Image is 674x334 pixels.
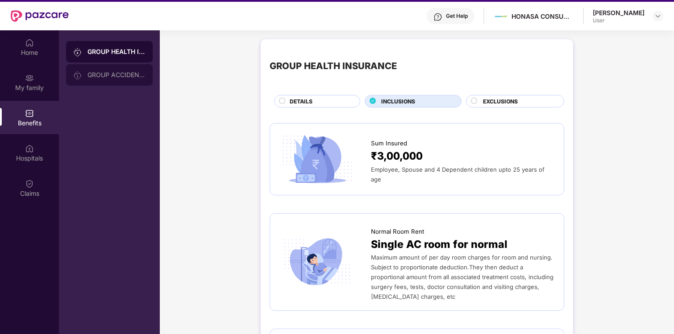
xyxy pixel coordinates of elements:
[25,74,34,82] img: svg+xml;base64,PHN2ZyB3aWR0aD0iMjAiIGhlaWdodD0iMjAiIHZpZXdCb3g9IjAgMCAyMCAyMCIgZmlsbD0ibm9uZSIgeG...
[25,144,34,153] img: svg+xml;base64,PHN2ZyBpZD0iSG9zcGl0YWxzIiB4bWxucz0iaHR0cDovL3d3dy53My5vcmcvMjAwMC9zdmciIHdpZHRoPS...
[654,12,662,20] img: svg+xml;base64,PHN2ZyBpZD0iRHJvcGRvd24tMzJ4MzIiIHhtbG5zPSJodHRwOi8vd3d3LnczLm9yZy8yMDAwL3N2ZyIgd2...
[371,254,553,300] span: Maximum amount of per day room charges for room and nursing. Subject to proportionate deduction.T...
[279,235,356,289] img: icon
[270,59,397,73] div: GROUP HEALTH INSURANCE
[25,179,34,188] img: svg+xml;base64,PHN2ZyBpZD0iQ2xhaW0iIHhtbG5zPSJodHRwOi8vd3d3LnczLm9yZy8yMDAwL3N2ZyIgd2lkdGg9IjIwIi...
[446,12,468,20] div: Get Help
[381,97,415,106] span: INCLUSIONS
[25,38,34,47] img: svg+xml;base64,PHN2ZyBpZD0iSG9tZSIgeG1sbnM9Imh0dHA6Ly93d3cudzMub3JnLzIwMDAvc3ZnIiB3aWR0aD0iMjAiIG...
[483,97,518,106] span: EXCLUSIONS
[371,166,545,183] span: Employee, Spouse and 4 Dependent children upto 25 years of age
[371,148,423,165] span: ₹3,00,000
[495,10,508,23] img: Mamaearth%20Logo.jpg
[512,12,574,21] div: HONASA CONSUMER LIMITED
[87,71,146,78] div: GROUP ACCIDENTAL INSURANCE
[371,236,508,253] span: Single AC room for normal
[11,10,69,22] img: New Pazcare Logo
[279,132,356,186] img: icon
[593,17,645,24] div: User
[371,227,424,236] span: Normal Room Rent
[87,47,146,56] div: GROUP HEALTH INSURANCE
[433,12,442,21] img: svg+xml;base64,PHN2ZyBpZD0iSGVscC0zMngzMiIgeG1sbnM9Imh0dHA6Ly93d3cudzMub3JnLzIwMDAvc3ZnIiB3aWR0aD...
[290,97,312,106] span: DETAILS
[371,139,407,148] span: Sum Insured
[593,8,645,17] div: [PERSON_NAME]
[73,71,82,80] img: svg+xml;base64,PHN2ZyB3aWR0aD0iMjAiIGhlaWdodD0iMjAiIHZpZXdCb3g9IjAgMCAyMCAyMCIgZmlsbD0ibm9uZSIgeG...
[25,109,34,118] img: svg+xml;base64,PHN2ZyBpZD0iQmVuZWZpdHMiIHhtbG5zPSJodHRwOi8vd3d3LnczLm9yZy8yMDAwL3N2ZyIgd2lkdGg9Ij...
[73,48,82,57] img: svg+xml;base64,PHN2ZyB3aWR0aD0iMjAiIGhlaWdodD0iMjAiIHZpZXdCb3g9IjAgMCAyMCAyMCIgZmlsbD0ibm9uZSIgeG...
